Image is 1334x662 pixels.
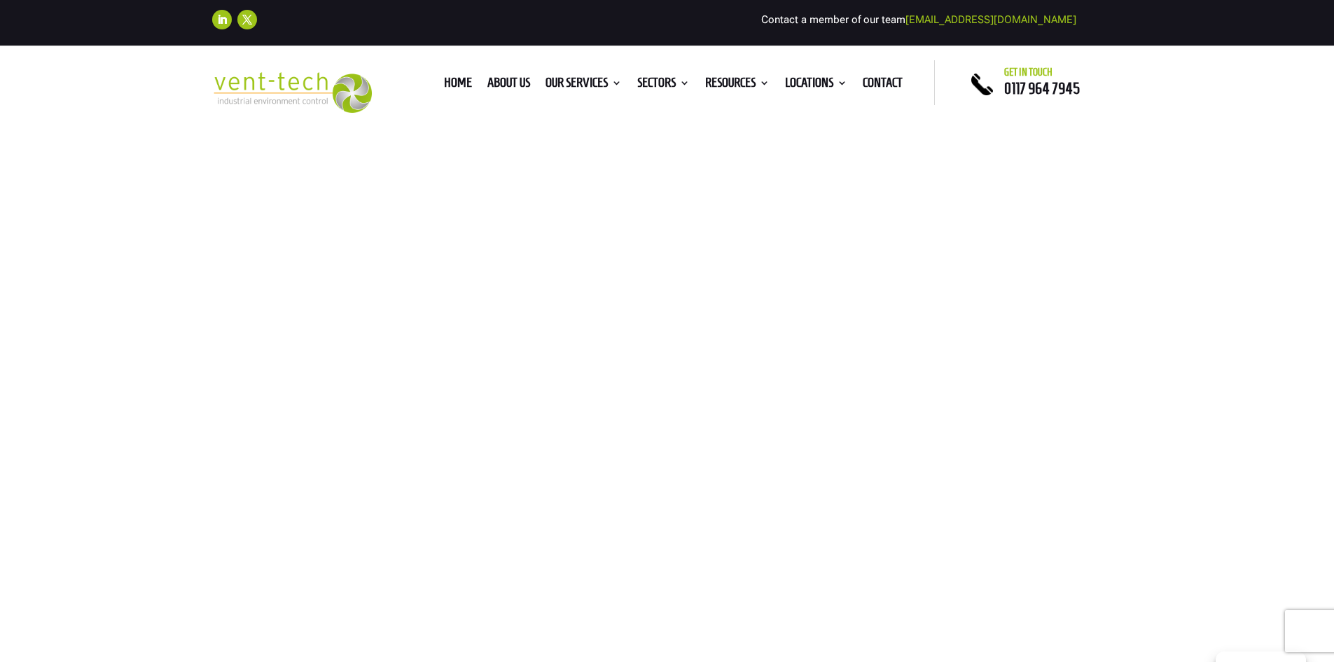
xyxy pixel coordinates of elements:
a: Home [444,78,472,93]
a: Resources [705,78,770,93]
img: 2023-09-27T08_35_16.549ZVENT-TECH---Clear-background [212,72,373,113]
a: 0117 964 7945 [1004,80,1080,97]
a: Contact [863,78,903,93]
a: Sectors [637,78,690,93]
a: About us [487,78,530,93]
a: [EMAIL_ADDRESS][DOMAIN_NAME] [905,13,1076,26]
span: Get in touch [1004,67,1052,78]
a: Follow on X [237,10,257,29]
a: Follow on LinkedIn [212,10,232,29]
a: Locations [785,78,847,93]
a: Our Services [546,78,622,93]
span: Contact a member of our team [761,13,1076,26]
